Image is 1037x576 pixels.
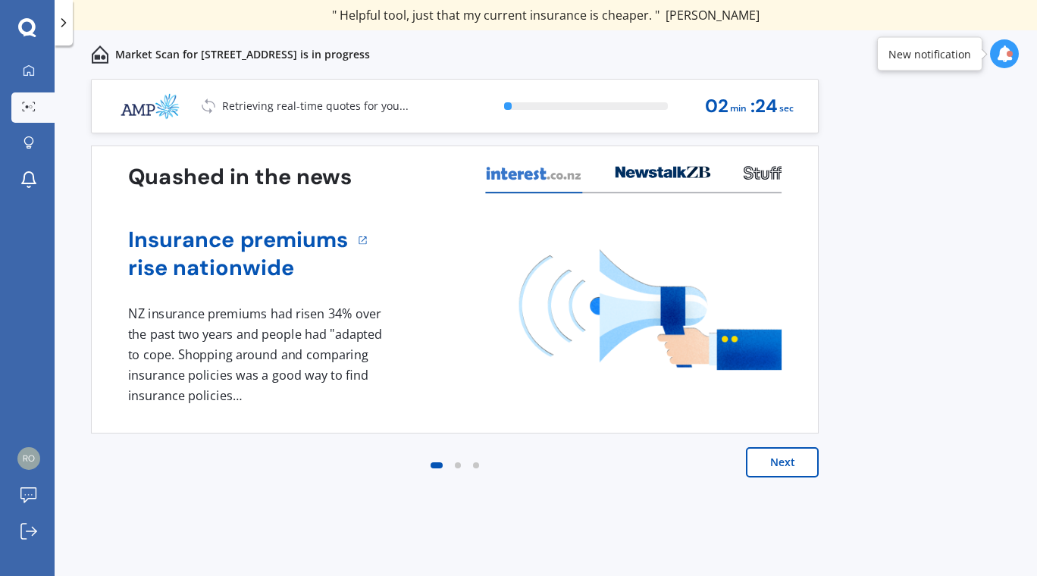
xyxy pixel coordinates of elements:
[128,163,352,191] h3: Quashed in the news
[750,96,778,117] span: : 24
[128,304,387,405] div: NZ insurance premiums had risen 34% over the past two years and people had "adapted to cope. Shop...
[888,46,971,61] div: New notification
[128,226,349,254] a: Insurance premiums
[779,99,794,119] span: sec
[222,99,409,114] p: Retrieving real-time quotes for you...
[115,47,370,62] p: Market Scan for [STREET_ADDRESS] is in progress
[746,447,819,477] button: Next
[128,254,349,282] a: rise nationwide
[17,447,40,470] img: d2fbd577bc1ca55676a39ed918ae565a
[91,45,109,64] img: home-and-contents.b802091223b8502ef2dd.svg
[705,96,728,117] span: 02
[519,249,782,370] img: media image
[730,99,747,119] span: min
